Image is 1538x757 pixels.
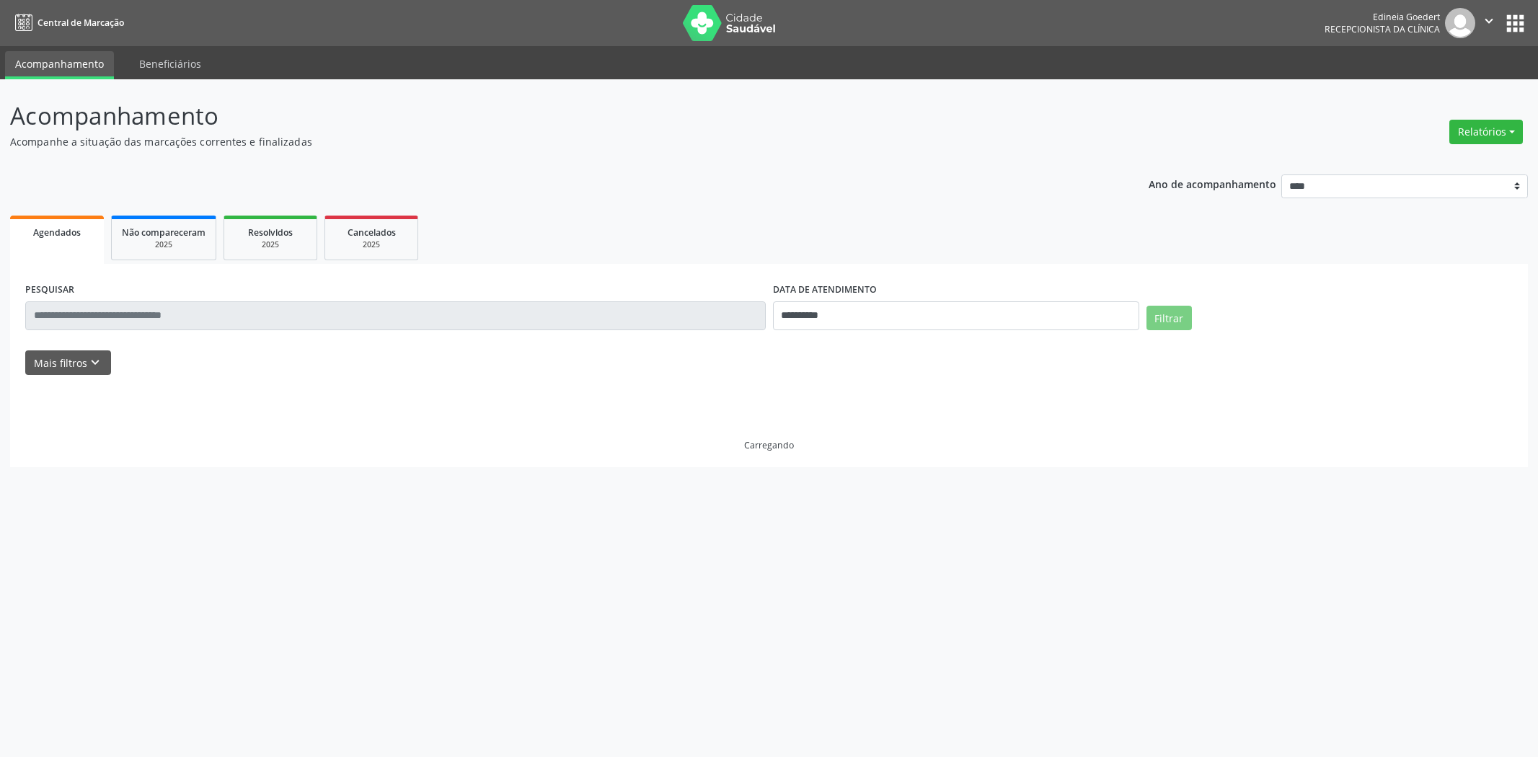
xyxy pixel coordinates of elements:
[773,279,877,301] label: DATA DE ATENDIMENTO
[129,51,211,76] a: Beneficiários
[122,239,205,250] div: 2025
[10,11,124,35] a: Central de Marcação
[33,226,81,239] span: Agendados
[1481,13,1497,29] i: 
[248,226,293,239] span: Resolvidos
[1325,23,1440,35] span: Recepcionista da clínica
[1146,306,1192,330] button: Filtrar
[1503,11,1528,36] button: apps
[1149,174,1276,192] p: Ano de acompanhamento
[1445,8,1475,38] img: img
[5,51,114,79] a: Acompanhamento
[25,350,111,376] button: Mais filtroskeyboard_arrow_down
[744,439,794,451] div: Carregando
[234,239,306,250] div: 2025
[1449,120,1523,144] button: Relatórios
[10,98,1073,134] p: Acompanhamento
[335,239,407,250] div: 2025
[122,226,205,239] span: Não compareceram
[1475,8,1503,38] button: 
[348,226,396,239] span: Cancelados
[25,279,74,301] label: PESQUISAR
[1325,11,1440,23] div: Edineia Goedert
[37,17,124,29] span: Central de Marcação
[10,134,1073,149] p: Acompanhe a situação das marcações correntes e finalizadas
[87,355,103,371] i: keyboard_arrow_down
